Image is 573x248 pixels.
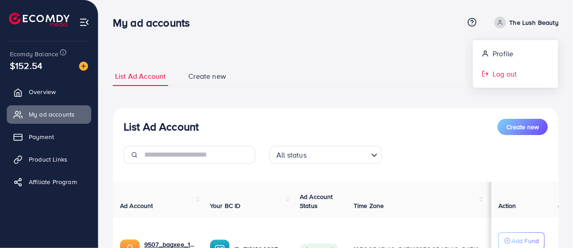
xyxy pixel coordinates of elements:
[472,40,559,88] ul: The Lush Beauty
[511,235,539,246] p: Add Fund
[309,147,368,162] input: Search for option
[493,48,513,59] span: Profile
[506,122,539,131] span: Create new
[270,146,382,164] div: Search for option
[79,62,88,71] img: image
[498,201,516,210] span: Action
[7,150,91,168] a: Product Links
[510,17,559,28] p: The Lush Beauty
[275,149,308,162] span: All status
[7,83,91,101] a: Overview
[493,68,517,79] span: Log out
[29,177,77,186] span: Affiliate Program
[29,110,75,119] span: My ad accounts
[300,192,333,210] span: Ad Account Status
[7,128,91,146] a: Payment
[7,105,91,123] a: My ad accounts
[354,201,384,210] span: Time Zone
[7,173,91,191] a: Affiliate Program
[79,17,89,27] img: menu
[497,119,548,135] button: Create new
[29,87,56,96] span: Overview
[188,71,226,81] span: Create new
[29,132,54,141] span: Payment
[9,13,70,27] img: logo
[535,207,566,241] iframe: Chat
[113,16,197,29] h3: My ad accounts
[29,155,67,164] span: Product Links
[10,59,42,72] span: $152.54
[10,50,58,59] span: Ecomdy Balance
[210,201,241,210] span: Your BC ID
[124,120,199,133] h3: List Ad Account
[491,17,559,28] a: The Lush Beauty
[120,201,153,210] span: Ad Account
[115,71,166,81] span: List Ad Account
